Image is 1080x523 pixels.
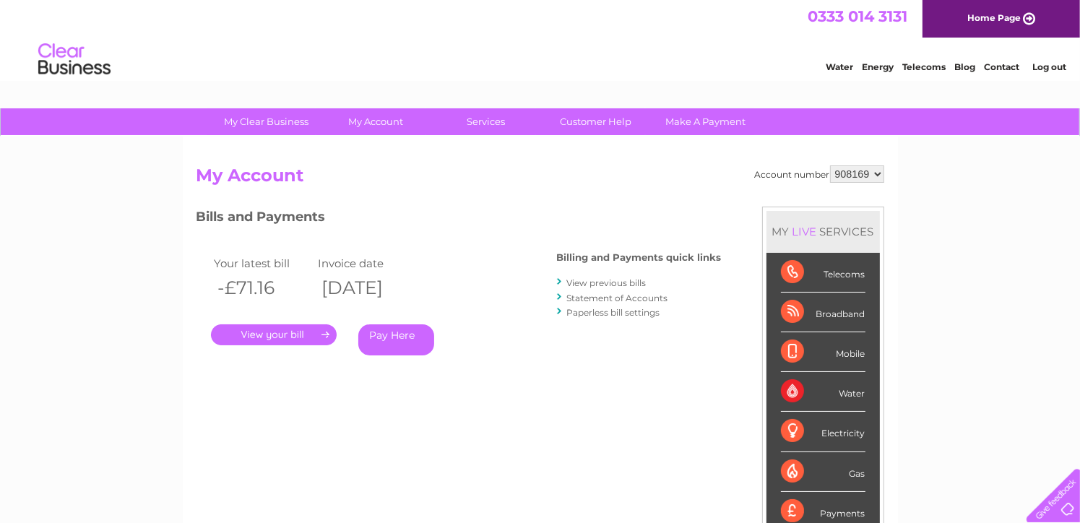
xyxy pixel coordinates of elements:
[316,108,436,135] a: My Account
[358,324,434,355] a: Pay Here
[781,293,865,332] div: Broadband
[567,307,660,318] a: Paperless bill settings
[826,61,853,72] a: Water
[536,108,655,135] a: Customer Help
[207,108,326,135] a: My Clear Business
[557,252,722,263] h4: Billing and Payments quick links
[781,412,865,451] div: Electricity
[211,273,315,303] th: -£71.16
[38,38,111,82] img: logo.png
[211,254,315,273] td: Your latest bill
[199,8,882,70] div: Clear Business is a trading name of Verastar Limited (registered in [GEOGRAPHIC_DATA] No. 3667643...
[954,61,975,72] a: Blog
[196,165,884,193] h2: My Account
[755,165,884,183] div: Account number
[567,293,668,303] a: Statement of Accounts
[862,61,894,72] a: Energy
[984,61,1019,72] a: Contact
[567,277,647,288] a: View previous bills
[790,225,820,238] div: LIVE
[781,253,865,293] div: Telecoms
[766,211,880,252] div: MY SERVICES
[1032,61,1066,72] a: Log out
[646,108,765,135] a: Make A Payment
[902,61,946,72] a: Telecoms
[196,207,722,232] h3: Bills and Payments
[808,7,907,25] a: 0333 014 3131
[781,332,865,372] div: Mobile
[781,452,865,492] div: Gas
[781,372,865,412] div: Water
[211,324,337,345] a: .
[314,254,418,273] td: Invoice date
[314,273,418,303] th: [DATE]
[426,108,545,135] a: Services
